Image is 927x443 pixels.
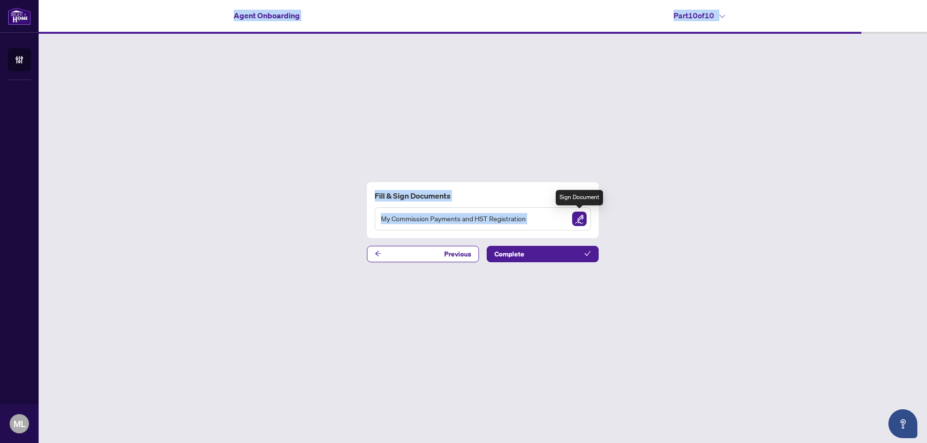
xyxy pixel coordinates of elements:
img: Sign Document [572,212,587,226]
span: My Commission Payments and HST Registration [381,213,526,224]
img: logo [8,7,31,25]
span: Previous [444,246,471,262]
h4: Agent Onboarding [234,10,300,21]
span: arrow-left [375,250,381,257]
button: Complete [487,246,599,262]
h4: Part 10 of 10 [674,10,725,21]
button: Previous [367,246,479,262]
div: Sign Document [556,190,603,205]
span: check [584,250,591,257]
span: ML [14,417,26,430]
h4: Fill & Sign Documents [375,190,591,201]
button: Open asap [888,409,917,438]
span: Complete [494,246,524,262]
